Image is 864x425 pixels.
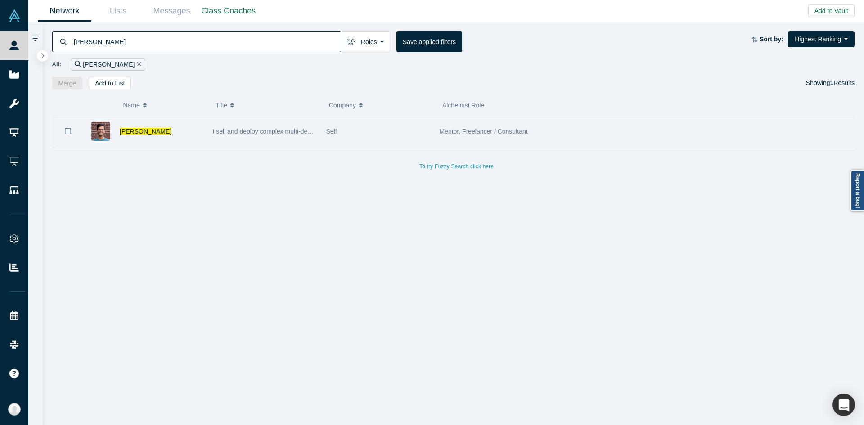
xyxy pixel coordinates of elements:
button: Title [216,96,319,115]
input: Search by name, title, company, summary, expertise, investment criteria or topics of focus [73,31,341,52]
span: Alchemist Role [442,102,484,109]
span: Company [329,96,356,115]
button: Roles [341,31,390,52]
span: Self [326,128,337,135]
button: Company [329,96,433,115]
button: To try Fuzzy Search click here [413,161,500,172]
a: Lists [91,0,145,22]
button: Save applied filters [396,31,462,52]
span: Title [216,96,227,115]
strong: Sort by: [760,36,783,43]
img: Anna Sanchez's Account [8,403,21,416]
button: Name [123,96,206,115]
span: Name [123,96,139,115]
a: [PERSON_NAME] [120,128,171,135]
span: Results [830,79,855,86]
button: Highest Ranking [788,31,855,47]
a: Report a bug! [850,170,864,211]
div: Showing [806,77,855,89]
strong: 1 [830,79,834,86]
span: I sell and deploy complex multi-department hardware and software to health systems. Bootstrapped. [213,128,492,135]
span: Mentor, Freelancer / Consultant [440,128,528,135]
button: Bookmark [54,116,82,147]
a: Messages [145,0,198,22]
button: Add to Vault [808,4,855,17]
button: Remove Filter [135,59,141,70]
img: Neelesh Mittal's Profile Image [91,122,110,141]
button: Merge [52,77,83,89]
button: Add to List [89,77,131,89]
span: All: [52,60,62,69]
a: Class Coaches [198,0,259,22]
a: Network [38,0,91,22]
img: Alchemist Vault Logo [8,9,21,22]
div: [PERSON_NAME] [71,58,145,71]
